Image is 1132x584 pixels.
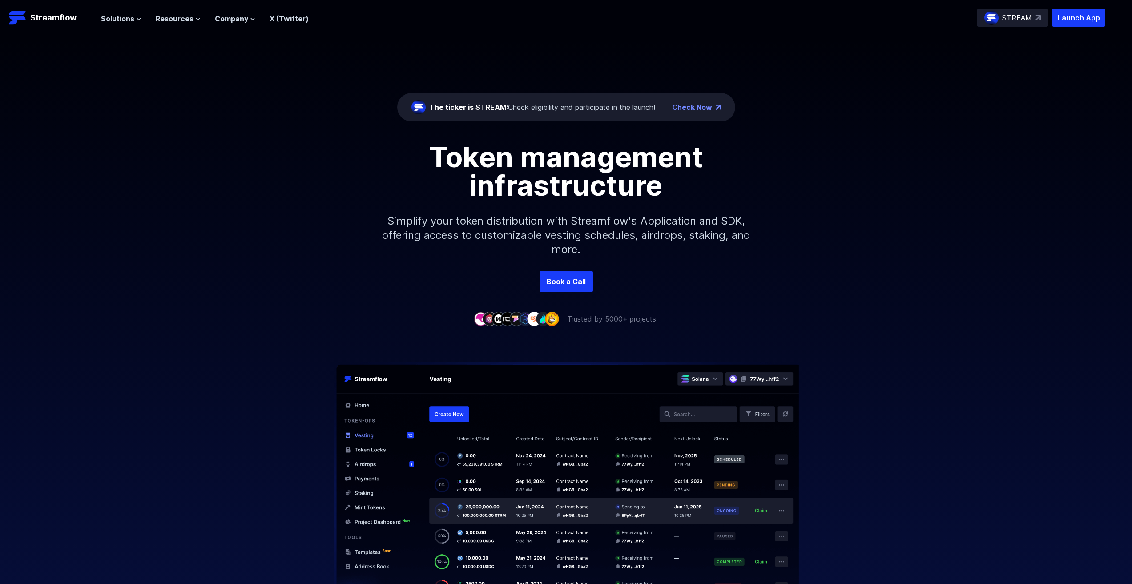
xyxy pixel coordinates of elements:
[156,13,193,24] span: Resources
[429,102,655,113] div: Check eligibility and participate in the launch!
[1035,15,1041,20] img: top-right-arrow.svg
[101,13,141,24] button: Solutions
[500,312,515,326] img: company-4
[215,13,255,24] button: Company
[9,9,27,27] img: Streamflow Logo
[977,9,1048,27] a: STREAM
[540,271,593,292] a: Book a Call
[716,105,721,110] img: top-right-arrow.png
[270,14,309,23] a: X (Twitter)
[491,312,506,326] img: company-3
[30,12,77,24] p: Streamflow
[215,13,248,24] span: Company
[156,13,201,24] button: Resources
[527,312,541,326] img: company-7
[9,9,92,27] a: Streamflow
[672,102,712,113] a: Check Now
[411,100,426,114] img: streamflow-logo-circle.png
[536,312,550,326] img: company-8
[567,314,656,324] p: Trusted by 5000+ projects
[1052,9,1105,27] button: Launch App
[101,13,134,24] span: Solutions
[984,11,999,25] img: streamflow-logo-circle.png
[545,312,559,326] img: company-9
[518,312,532,326] img: company-6
[366,143,766,200] h1: Token management infrastructure
[509,312,524,326] img: company-5
[429,103,508,112] span: The ticker is STREAM:
[483,312,497,326] img: company-2
[1002,12,1032,23] p: STREAM
[474,312,488,326] img: company-1
[375,200,757,271] p: Simplify your token distribution with Streamflow's Application and SDK, offering access to custom...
